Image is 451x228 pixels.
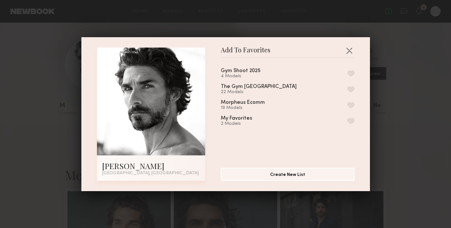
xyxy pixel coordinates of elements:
div: Gym Shoot 2025 [221,68,260,74]
div: The Gym [GEOGRAPHIC_DATA] [221,84,297,90]
div: Morpheus Ecomm [221,100,265,105]
div: [PERSON_NAME] [102,161,200,171]
div: 4 Models [221,74,276,79]
button: Close [344,45,354,56]
span: Add To Favorites [221,48,270,57]
div: 19 Models [221,105,280,111]
div: 2 Models [221,121,268,126]
div: 22 Models [221,90,312,95]
button: Create New List [221,168,354,181]
div: My Favorites [221,116,252,121]
div: [GEOGRAPHIC_DATA], [GEOGRAPHIC_DATA] [102,171,200,176]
